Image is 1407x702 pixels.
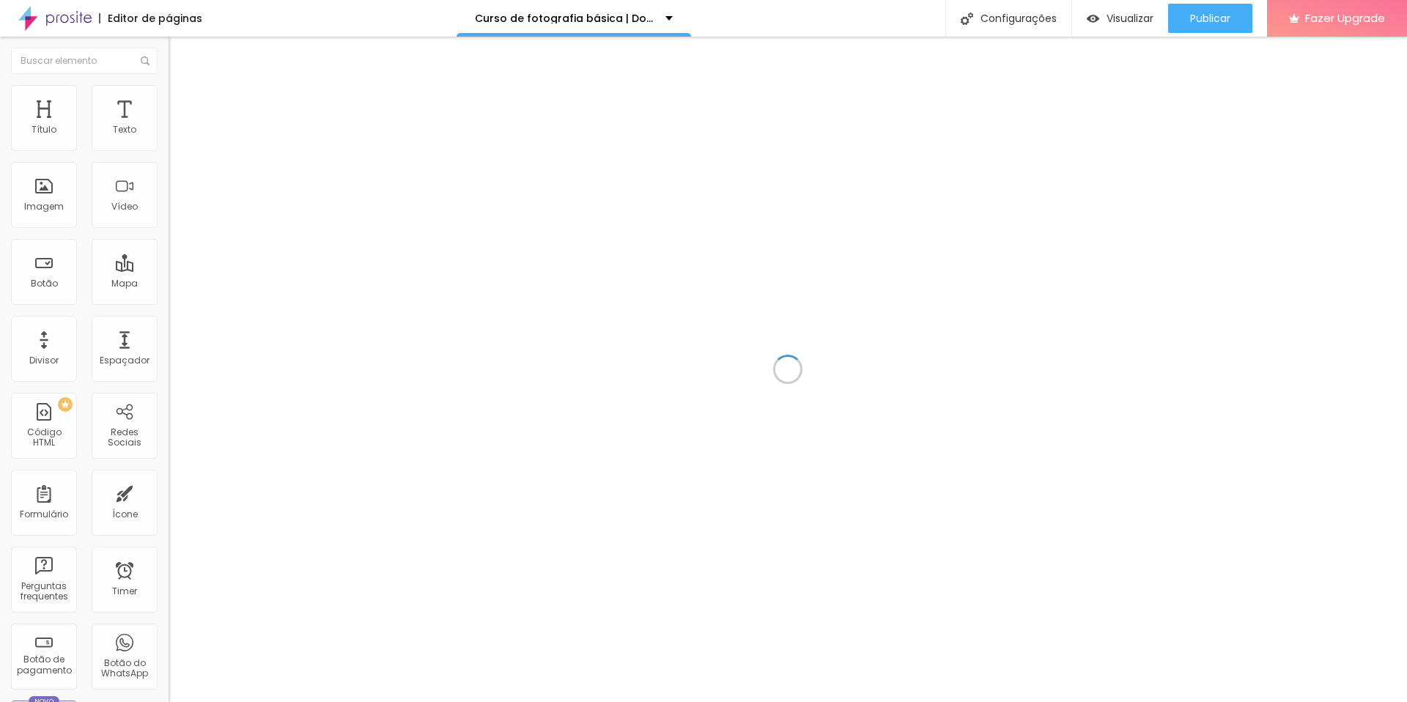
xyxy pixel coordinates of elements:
img: Icone [961,12,973,25]
div: Editor de páginas [99,13,202,23]
div: Formulário [20,509,68,520]
div: Código HTML [15,427,73,448]
span: Publicar [1190,12,1230,24]
div: Redes Sociais [95,427,153,448]
div: Título [32,125,56,135]
div: Perguntas frequentes [15,581,73,602]
div: Botão [31,278,58,289]
button: Publicar [1168,4,1252,33]
div: Mapa [111,278,138,289]
div: Imagem [24,202,64,212]
img: Icone [141,56,149,65]
div: Texto [113,125,136,135]
div: Vídeo [111,202,138,212]
div: Divisor [29,355,59,366]
div: Timer [112,586,137,596]
div: Espaçador [100,355,149,366]
div: Ícone [112,509,138,520]
div: Botão de pagamento [15,654,73,676]
div: Botão do WhatsApp [95,658,153,679]
button: Visualizar [1072,4,1168,33]
p: Curso de fotografia básica | Do zero aos primeiros clientes [475,13,654,23]
input: Buscar elemento [11,48,158,74]
span: Fazer Upgrade [1305,12,1385,24]
span: Visualizar [1107,12,1153,24]
img: view-1.svg [1087,12,1099,25]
